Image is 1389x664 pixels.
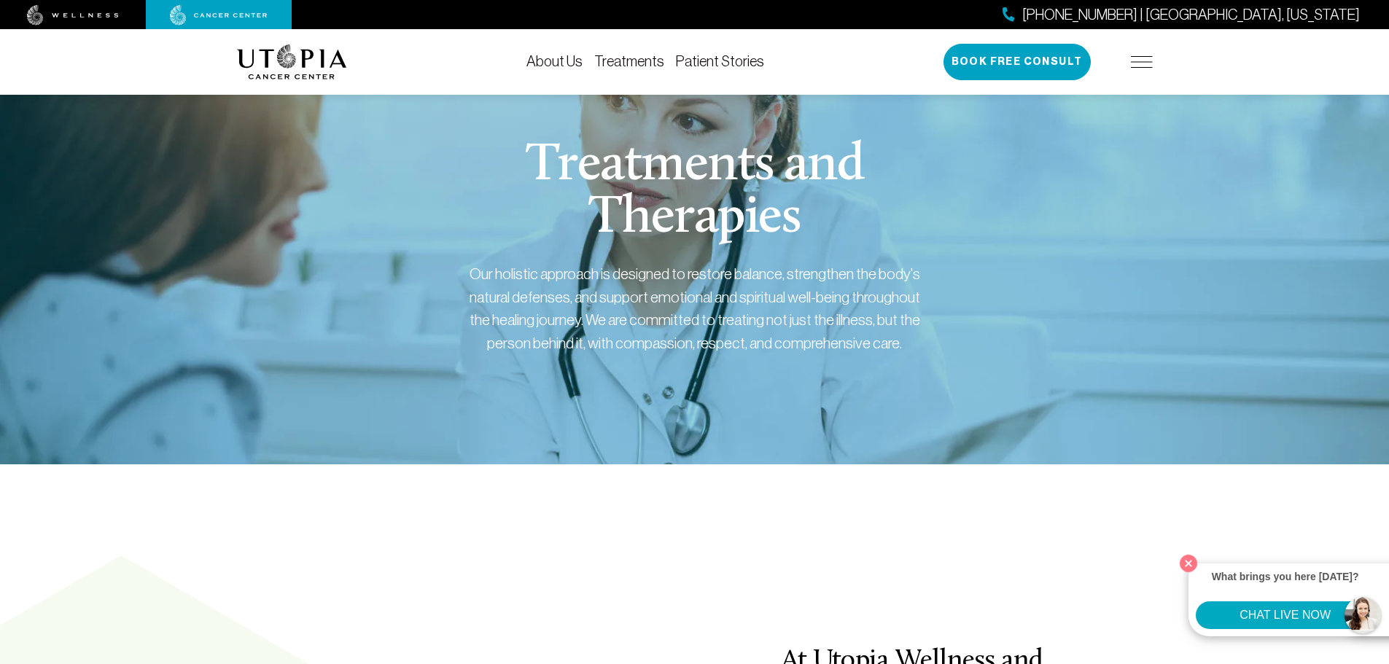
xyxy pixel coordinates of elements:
[237,44,347,79] img: logo
[416,140,973,245] h1: Treatments and Therapies
[1196,601,1374,629] button: CHAT LIVE NOW
[27,5,119,26] img: wellness
[469,262,921,354] div: Our holistic approach is designed to restore balance, strengthen the body's natural defenses, and...
[526,53,583,69] a: About Us
[1176,551,1201,576] button: Close
[1003,4,1360,26] a: [PHONE_NUMBER] | [GEOGRAPHIC_DATA], [US_STATE]
[170,5,268,26] img: cancer center
[1131,56,1153,68] img: icon-hamburger
[1022,4,1360,26] span: [PHONE_NUMBER] | [GEOGRAPHIC_DATA], [US_STATE]
[943,44,1091,80] button: Book Free Consult
[676,53,764,69] a: Patient Stories
[594,53,664,69] a: Treatments
[1212,571,1359,582] strong: What brings you here [DATE]?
